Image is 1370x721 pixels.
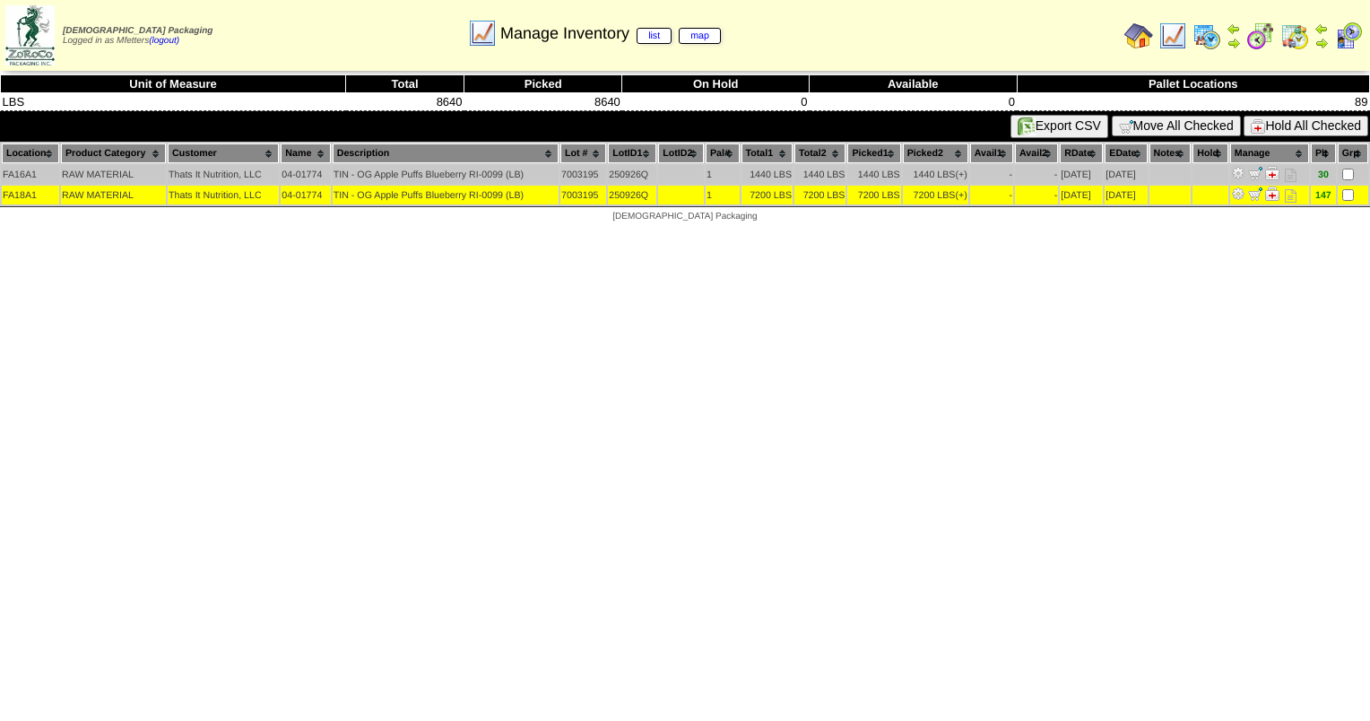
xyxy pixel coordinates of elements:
img: calendarinout.gif [1280,22,1309,50]
th: On Hold [622,75,810,93]
img: calendarprod.gif [1192,22,1221,50]
div: (+) [955,190,967,201]
td: LBS [1,93,346,111]
th: Customer [168,143,279,163]
img: calendarblend.gif [1246,22,1275,50]
img: line_graph.gif [468,19,497,48]
img: Move [1248,187,1262,201]
a: list [637,28,672,44]
img: arrowleft.gif [1227,22,1241,36]
th: Description [333,143,559,163]
span: Logged in as Mfetters [63,26,212,46]
td: 1440 LBS [903,165,968,184]
td: 250926Q [608,165,656,184]
th: Name [281,143,330,163]
img: Adjust [1231,187,1245,201]
th: Hold [1192,143,1228,163]
td: - [1015,186,1058,204]
a: map [679,28,721,44]
span: [DEMOGRAPHIC_DATA] Packaging [63,26,212,36]
td: 8640 [464,93,622,111]
td: RAW MATERIAL [61,165,166,184]
img: Manage Hold [1265,166,1279,180]
td: - [970,165,1013,184]
td: 0 [622,93,810,111]
img: cart.gif [1119,119,1133,134]
img: Manage Hold [1265,187,1279,201]
img: calendarcustomer.gif [1334,22,1363,50]
td: 1440 LBS [741,165,793,184]
td: 04-01774 [281,165,330,184]
td: 8640 [346,93,464,111]
span: Manage Inventory [500,24,721,43]
th: Plt [1311,143,1336,163]
img: excel.gif [1018,117,1036,135]
td: 7003195 [560,165,606,184]
i: Note [1285,189,1296,203]
button: Hold All Checked [1244,116,1368,136]
img: zoroco-logo-small.webp [5,5,55,65]
div: 147 [1312,190,1335,201]
img: Adjust [1231,166,1245,180]
td: 89 [1017,93,1369,111]
th: RDate [1060,143,1103,163]
div: 30 [1312,169,1335,180]
th: Total1 [741,143,793,163]
img: hold.gif [1251,119,1265,134]
td: [DATE] [1060,186,1103,204]
th: Pallet Locations [1017,75,1369,93]
td: [DATE] [1105,186,1147,204]
td: - [970,186,1013,204]
th: Location [2,143,59,163]
th: LotID1 [608,143,656,163]
th: Grp [1338,143,1368,163]
td: 250926Q [608,186,656,204]
th: Pal# [706,143,740,163]
button: Move All Checked [1112,116,1241,136]
td: 1440 LBS [847,165,900,184]
img: home.gif [1124,22,1153,50]
td: 7003195 [560,186,606,204]
td: 7200 LBS [741,186,793,204]
img: arrowright.gif [1227,36,1241,50]
th: Avail1 [970,143,1013,163]
th: Product Category [61,143,166,163]
td: 1440 LBS [794,165,845,184]
th: Total [346,75,464,93]
span: [DEMOGRAPHIC_DATA] Packaging [612,212,757,222]
td: TIN - OG Apple Puffs Blueberry RI-0099 (LB) [333,165,559,184]
td: RAW MATERIAL [61,186,166,204]
img: arrowright.gif [1314,36,1329,50]
th: Picked2 [903,143,968,163]
td: [DATE] [1060,165,1103,184]
td: 04-01774 [281,186,330,204]
td: 7200 LBS [903,186,968,204]
th: Total2 [794,143,845,163]
th: Avail2 [1015,143,1058,163]
td: 0 [810,93,1017,111]
a: (logout) [149,36,179,46]
img: Move [1248,166,1262,180]
td: Thats It Nutrition, LLC [168,186,279,204]
i: Note [1285,169,1296,182]
th: EDate [1105,143,1147,163]
th: LotID2 [658,143,704,163]
th: Available [810,75,1017,93]
img: arrowleft.gif [1314,22,1329,36]
td: Thats It Nutrition, LLC [168,165,279,184]
td: 7200 LBS [847,186,900,204]
th: Picked [464,75,622,93]
td: 1 [706,165,740,184]
td: FA18A1 [2,186,59,204]
td: [DATE] [1105,165,1147,184]
div: (+) [955,169,967,180]
th: Notes [1149,143,1192,163]
th: Lot # [560,143,606,163]
td: 7200 LBS [794,186,845,204]
th: Picked1 [847,143,900,163]
th: Manage [1230,143,1309,163]
td: FA16A1 [2,165,59,184]
th: Unit of Measure [1,75,346,93]
img: line_graph.gif [1158,22,1187,50]
td: - [1015,165,1058,184]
